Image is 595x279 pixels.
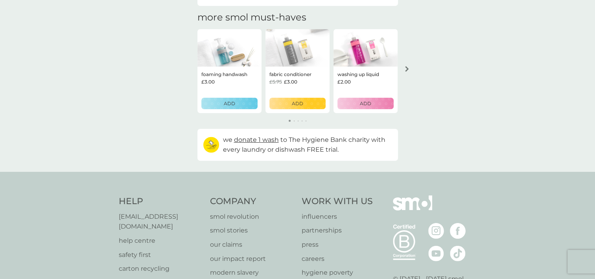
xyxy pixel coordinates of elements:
h4: Company [210,195,294,208]
p: ADD [224,100,235,107]
h4: Help [119,195,203,208]
a: smol stories [210,225,294,236]
p: fabric conditioner [269,71,311,78]
p: ADD [292,100,303,107]
a: carton recycling [119,264,203,274]
span: £3.00 [201,78,215,86]
img: smol [393,195,432,222]
a: help centre [119,236,203,246]
p: foaming handwash [201,71,247,78]
button: ADD [337,98,394,109]
button: ADD [269,98,326,109]
a: safety first [119,250,203,260]
img: visit the smol Youtube page [428,246,444,261]
a: press [302,240,373,250]
img: visit the smol Instagram page [428,223,444,239]
a: our impact report [210,254,294,264]
a: smol revolution [210,212,294,222]
a: careers [302,254,373,264]
img: visit the smol Tiktok page [450,246,466,261]
a: hygiene poverty [302,268,373,278]
a: our claims [210,240,294,250]
button: ADD [201,98,258,109]
p: washing up liquid [337,71,379,78]
p: ADD [360,100,371,107]
a: influencers [302,212,373,222]
span: £3.00 [284,78,297,86]
img: visit the smol Facebook page [450,223,466,239]
span: £5.75 [269,78,282,86]
a: [EMAIL_ADDRESS][DOMAIN_NAME] [119,212,203,232]
h4: Work With Us [302,195,373,208]
p: we to The Hygiene Bank charity with every laundry or dishwash FREE trial. [223,135,392,155]
span: donate 1 wash [234,136,279,143]
h2: more smol must-haves [197,12,306,23]
a: partnerships [302,225,373,236]
span: £2.00 [337,78,351,86]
